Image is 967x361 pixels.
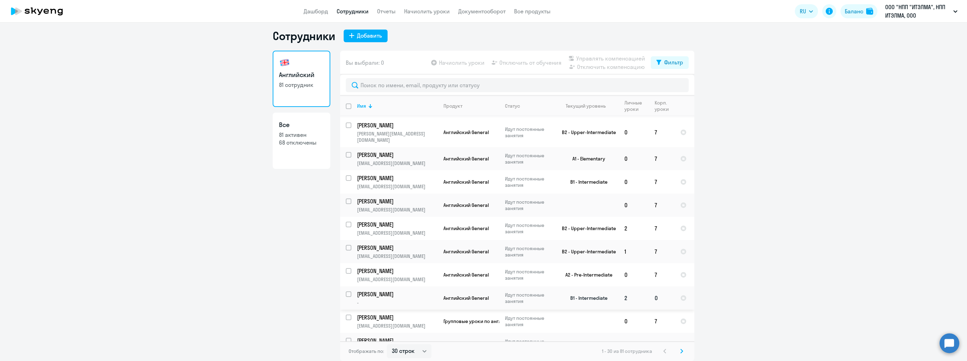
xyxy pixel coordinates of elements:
span: Английский General [443,272,489,278]
div: Текущий уровень [559,103,618,109]
td: 7 [649,147,675,170]
td: 0 [619,263,649,286]
button: Добавить [344,30,388,42]
td: 0 [619,118,649,147]
div: Имя [357,103,366,109]
td: B2 - Upper-Intermediate [553,240,619,263]
span: RU [800,7,806,15]
a: Сотрудники [337,8,369,15]
a: Все продукты [514,8,551,15]
td: 0 [619,310,649,333]
div: Корп. уроки [655,100,669,112]
p: [PERSON_NAME] [357,244,436,252]
td: A2 - Pre-Intermediate [553,263,619,286]
td: 2 [619,286,649,310]
td: 7 [649,217,675,240]
td: 7 [649,194,675,217]
span: Отображать по: [349,348,384,354]
a: Документооборот [458,8,506,15]
a: [PERSON_NAME] [357,121,437,129]
td: A1 - Elementary [553,147,619,170]
p: Идут постоянные занятия [505,315,553,328]
a: [PERSON_NAME] [357,313,437,321]
td: 0 [619,147,649,170]
a: Английский81 сотрудник [273,51,330,107]
p: [PERSON_NAME] [357,121,436,129]
a: [PERSON_NAME] [357,197,437,205]
td: 7 [649,333,675,356]
p: 68 отключены [279,139,324,146]
p: [PERSON_NAME] [357,337,436,344]
td: B2 - Upper-Intermediate [553,217,619,240]
h3: Английский [279,70,324,80]
div: Корп. уроки [655,100,674,112]
div: Продукт [443,103,462,109]
input: Поиск по имени, email, продукту или статусу [346,78,689,92]
td: 7 [649,240,675,263]
button: Фильтр [651,56,689,69]
p: Идут постоянные занятия [505,199,553,211]
td: 0 [619,170,649,194]
span: Английский General [443,156,489,162]
p: [EMAIL_ADDRESS][DOMAIN_NAME] [357,253,437,259]
td: 1 [619,240,649,263]
div: Продукт [443,103,499,109]
div: Фильтр [664,58,683,66]
td: 7 [649,310,675,333]
a: [PERSON_NAME] [357,151,437,159]
p: [PERSON_NAME] [357,313,436,321]
span: Английский General [443,295,489,301]
h1: Сотрудники [273,29,335,43]
span: Английский General [443,248,489,255]
span: Английский General [443,225,489,232]
p: Идут постоянные занятия [505,245,553,258]
td: 0 [649,286,675,310]
p: [EMAIL_ADDRESS][DOMAIN_NAME] [357,230,437,236]
div: Добавить [357,31,382,40]
button: ООО "НПП "ИТЭЛМА", НПП ИТЭЛМА, ООО [882,3,961,20]
a: [PERSON_NAME] [357,174,437,182]
button: RU [795,4,818,18]
td: 2 [619,217,649,240]
td: 7 [649,263,675,286]
td: B2 - Upper-Intermediate [553,118,619,147]
img: balance [866,8,873,15]
p: [PERSON_NAME] [357,151,436,159]
span: Английский General [443,202,489,208]
a: [PERSON_NAME] [357,221,437,228]
a: Дашборд [304,8,328,15]
div: Личные уроки [624,100,649,112]
a: [PERSON_NAME] [357,337,437,344]
p: - [357,299,437,306]
span: Английский General [443,179,489,185]
p: ООО "НПП "ИТЭЛМА", НПП ИТЭЛМА, ООО [885,3,950,20]
p: [EMAIL_ADDRESS][DOMAIN_NAME] [357,276,437,283]
td: 7 [649,170,675,194]
p: [EMAIL_ADDRESS][DOMAIN_NAME] [357,323,437,329]
div: Личные уроки [624,100,642,112]
div: Имя [357,103,437,109]
p: [PERSON_NAME] [357,197,436,205]
p: [EMAIL_ADDRESS][DOMAIN_NAME] [357,160,437,166]
div: Текущий уровень [566,103,606,109]
p: Идут постоянные занятия [505,268,553,281]
div: Статус [505,103,520,109]
p: [PERSON_NAME] [357,221,436,228]
td: B1 - Intermediate [553,170,619,194]
div: Баланс [845,7,863,15]
button: Балансbalance [841,4,877,18]
p: [PERSON_NAME] [357,174,436,182]
a: Начислить уроки [404,8,450,15]
td: 0 [619,194,649,217]
p: Идут постоянные занятия [505,176,553,188]
p: 81 активен [279,131,324,139]
p: Идут постоянные занятия [505,338,553,351]
td: B1 - Intermediate [553,286,619,310]
p: [PERSON_NAME][EMAIL_ADDRESS][DOMAIN_NAME] [357,131,437,143]
div: Статус [505,103,553,109]
td: 7 [649,118,675,147]
p: Идут постоянные занятия [505,152,553,165]
p: [EMAIL_ADDRESS][DOMAIN_NAME] [357,207,437,213]
span: 1 - 30 из 81 сотрудника [602,348,652,354]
